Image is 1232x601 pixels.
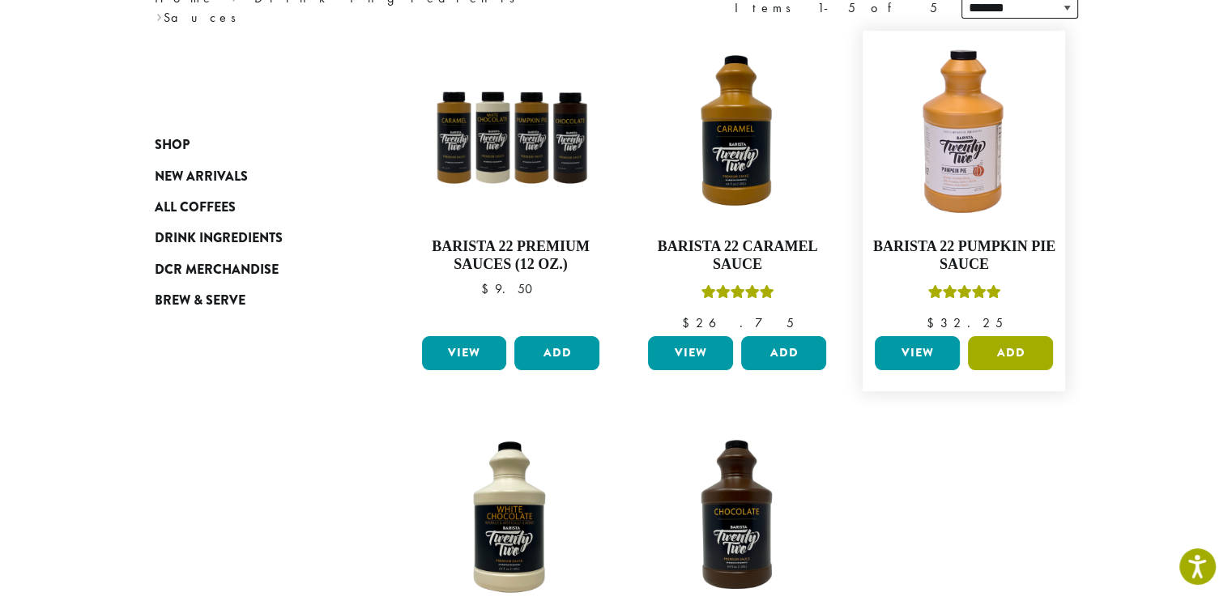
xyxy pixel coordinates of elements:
button: Add [514,336,599,370]
a: Shop [155,130,349,160]
span: Drink Ingredients [155,228,283,249]
span: DCR Merchandise [155,260,279,280]
span: › [156,2,162,28]
h4: Barista 22 Pumpkin Pie Sauce [871,238,1057,273]
span: Shop [155,135,190,156]
a: All Coffees [155,192,349,223]
bdi: 26.75 [681,314,793,331]
img: B22SauceSqueeze_All-300x300.png [417,39,603,225]
h4: Barista 22 Premium Sauces (12 oz.) [418,238,604,273]
img: DP3239.64-oz.01.default.png [871,39,1057,225]
button: Add [968,336,1053,370]
bdi: 32.25 [926,314,1002,331]
a: Drink Ingredients [155,223,349,254]
a: View [422,336,507,370]
a: DCR Merchandise [155,254,349,285]
bdi: 9.50 [481,280,540,297]
div: Rated 5.00 out of 5 [927,283,1000,307]
a: Barista 22 Caramel SauceRated 5.00 out of 5 $26.75 [644,39,830,330]
span: Brew & Serve [155,291,245,311]
button: Add [741,336,826,370]
a: View [648,336,733,370]
a: View [875,336,960,370]
span: All Coffees [155,198,236,218]
span: New Arrivals [155,167,248,187]
h4: Barista 22 Caramel Sauce [644,238,830,273]
a: New Arrivals [155,160,349,191]
a: Barista 22 Premium Sauces (12 oz.) $9.50 [418,39,604,330]
span: $ [481,280,495,297]
a: Brew & Serve [155,285,349,316]
a: Barista 22 Pumpkin Pie SauceRated 5.00 out of 5 $32.25 [871,39,1057,330]
span: $ [926,314,940,331]
div: Rated 5.00 out of 5 [701,283,774,307]
img: B22-Caramel-Sauce_Stock-e1709240861679.png [644,39,830,225]
span: $ [681,314,695,331]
